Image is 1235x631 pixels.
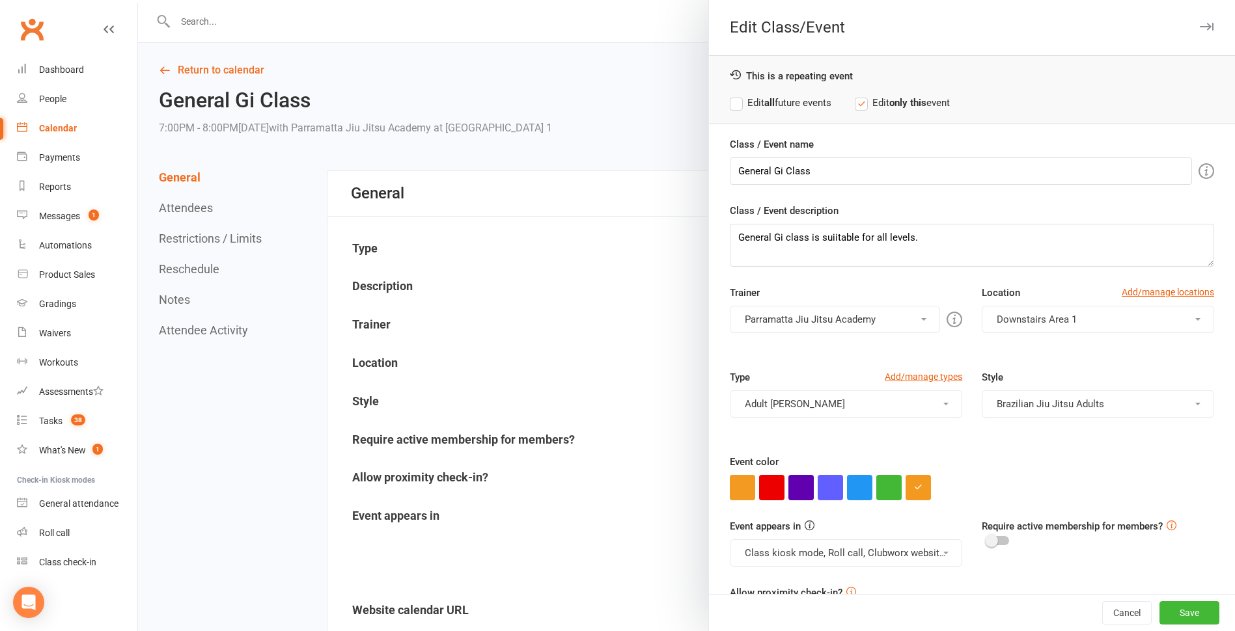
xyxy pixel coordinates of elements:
[997,314,1077,325] span: Downstairs Area 1
[1159,601,1219,624] button: Save
[39,386,104,397] div: Assessments
[885,369,962,384] a: Add/manage types
[730,454,779,470] label: Event color
[39,181,71,192] div: Reports
[39,152,80,163] div: Payments
[17,172,137,202] a: Reports
[730,390,962,418] button: Adult [PERSON_NAME]
[92,444,103,455] span: 1
[982,285,1020,301] label: Location
[39,445,86,455] div: What's New
[17,55,137,85] a: Dashboard
[17,260,137,289] a: Product Sales
[730,306,940,333] button: Parramatta Jiu Jitsu Academy
[730,369,750,385] label: Type
[89,209,99,221] span: 1
[17,348,137,377] a: Workouts
[17,85,137,114] a: People
[39,416,62,426] div: Tasks
[39,269,95,280] div: Product Sales
[39,299,76,309] div: Gradings
[855,95,950,111] label: Edit event
[17,407,137,436] a: Tasks 38
[39,557,96,567] div: Class check-in
[17,436,137,465] a: What's New1
[730,69,1214,82] div: This is a repeating event
[17,518,137,548] a: Roll call
[730,285,760,301] label: Trainer
[39,528,70,538] div: Roll call
[39,498,118,509] div: General attendance
[39,123,77,133] div: Calendar
[71,414,85,425] span: 38
[730,518,801,534] label: Event appears in
[39,94,66,104] div: People
[1102,601,1152,624] button: Cancel
[17,289,137,319] a: Gradings
[17,319,137,348] a: Waivers
[1122,285,1214,299] a: Add/manage locations
[730,157,1192,185] input: Enter event name
[17,231,137,260] a: Automations
[17,143,137,172] a: Payments
[16,13,48,46] a: Clubworx
[17,489,137,518] a: General attendance kiosk mode
[39,328,71,338] div: Waivers
[39,240,92,250] div: Automations
[709,18,1235,36] div: Edit Class/Event
[39,357,78,368] div: Workouts
[17,202,137,231] a: Messages 1
[730,95,831,111] label: Edit future events
[39,64,84,75] div: Dashboard
[17,548,137,577] a: Class kiosk mode
[13,587,44,618] div: Open Intercom Messenger
[17,377,137,407] a: Assessments
[764,97,775,109] strong: all
[730,539,962,567] button: Class kiosk mode, Roll call, Clubworx website calendar and Mobile app
[982,390,1214,418] button: Brazilian Jiu Jitsu Adults
[982,369,1003,385] label: Style
[17,114,137,143] a: Calendar
[730,585,842,600] label: Allow proximity check-in?
[982,306,1214,333] button: Downstairs Area 1
[982,520,1163,532] label: Require active membership for members?
[730,203,839,219] label: Class / Event description
[39,211,80,221] div: Messages
[889,97,926,109] strong: only this
[730,137,814,152] label: Class / Event name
